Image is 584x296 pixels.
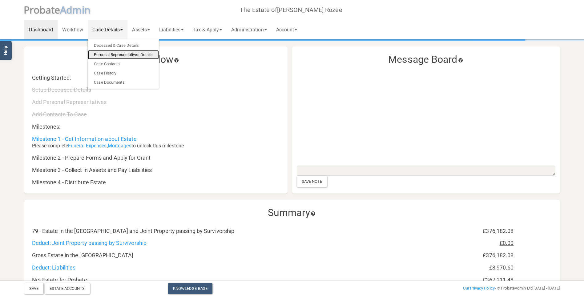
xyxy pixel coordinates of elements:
[32,136,137,142] a: Milestone 1 - Get Information about Estate
[429,228,518,234] div: £376,182.08
[29,207,555,218] h3: Summary
[155,20,188,39] a: Liabilities
[27,75,225,81] div: Getting Started:
[30,3,60,16] span: robate
[168,283,212,294] a: Knowledge Base
[88,20,127,39] a: Case Details
[32,240,147,246] a: Deduct: Joint Property passing by Survivorship
[68,143,107,149] a: Funeral Expenses
[88,50,159,59] a: Personal Representatives Details
[88,41,159,50] a: Deceased & Case Details
[127,20,155,39] a: Assets
[24,3,60,16] span: P
[429,252,518,258] div: £376,182.08
[463,286,495,290] a: Our Privacy Policy
[32,142,220,149] div: Please complete , to unlock this milestone
[32,167,152,173] a: Milestone 3 - Collect in Assets and Pay Liabilities
[429,277,518,284] div: £367,211.48
[88,69,159,78] a: Case History
[32,264,76,271] a: Deduct: Liabilities
[297,54,555,65] h3: Message Board
[383,285,564,292] div: - © ProbateAdmin Ltd [DATE] - [DATE]
[32,99,107,105] a: Add Personal Representatives
[24,283,43,294] button: Save
[60,3,91,16] span: A
[27,252,429,258] div: Gross Estate in the [GEOGRAPHIC_DATA]
[32,111,87,118] a: Add Contacts To Case
[297,176,327,187] div: Save Note
[32,154,151,161] a: Milestone 2 - Prepare Forms and Apply for Grant
[45,283,90,294] div: Estate Accounts
[32,86,91,93] a: Setup Deceased Details
[29,54,283,65] h3: Workflow
[88,59,159,69] a: Case Contacts
[27,228,429,234] div: 79 - Estate in the [GEOGRAPHIC_DATA] and Joint Property passing by Survivorship
[27,277,429,283] div: Net Estate for Probate
[429,265,518,271] div: £8,970.60
[88,78,159,87] a: Case Documents
[58,20,88,39] a: Workflow
[32,179,106,186] a: Milestone 4 - Distribute Estate
[227,20,271,39] a: Administration
[272,20,302,39] a: Account
[188,20,227,39] a: Tax & Apply
[24,20,58,39] a: Dashboard
[108,143,131,149] a: Mortgages
[429,240,518,246] div: £0.00
[27,124,225,130] div: Milestones:
[66,3,90,16] span: dmin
